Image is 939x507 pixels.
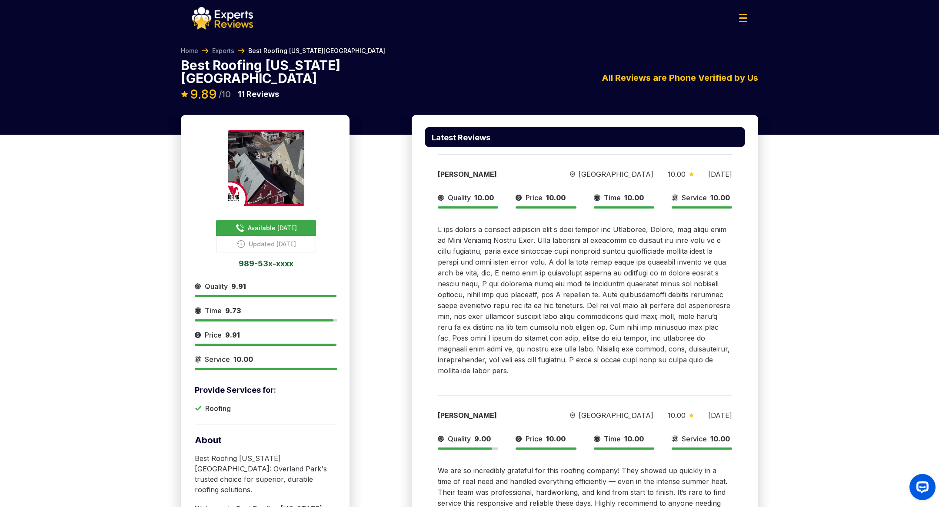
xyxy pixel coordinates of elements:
[672,434,678,444] img: slider icon
[231,282,246,291] span: 9.91
[438,410,556,421] div: [PERSON_NAME]
[604,192,621,203] span: Time
[710,434,730,443] span: 10.00
[448,192,471,203] span: Quality
[205,305,222,316] span: Time
[190,87,217,102] span: 9.89
[708,410,732,421] div: [DATE]
[624,193,644,202] span: 10.00
[624,434,644,443] span: 10.00
[236,224,244,232] img: buttonPhoneIcon
[526,434,543,444] span: Price
[682,434,707,444] span: Service
[546,434,566,443] span: 10.00
[195,259,337,267] a: 989-53x-xxxx
[205,403,231,414] p: Roofing
[181,46,385,55] nav: Breadcrumb
[438,434,444,444] img: slider icon
[181,46,198,55] a: Home
[516,192,522,203] img: slider icon
[432,134,490,142] p: Latest Reviews
[228,130,304,206] img: expert image
[412,71,758,84] div: All Reviews are Phone Verified by Us
[195,330,201,340] img: slider icon
[248,223,297,232] span: Available [DATE]
[248,46,385,55] span: Best Roofing [US_STATE][GEOGRAPHIC_DATA]
[233,355,253,364] span: 10.00
[570,171,575,178] img: slider icon
[238,88,279,100] p: Reviews
[570,412,575,419] img: slider icon
[668,170,686,179] span: 10.00
[216,220,316,236] button: Available [DATE]
[516,434,522,444] img: slider icon
[902,471,939,507] iframe: OpenWidget widget
[546,193,566,202] span: 10.00
[181,59,350,85] p: Best Roofing [US_STATE][GEOGRAPHIC_DATA]
[594,192,600,203] img: slider icon
[579,169,653,179] span: [GEOGRAPHIC_DATA]
[708,169,732,179] div: [DATE]
[668,411,686,420] span: 10.00
[689,413,694,418] img: slider icon
[474,193,494,202] span: 10.00
[438,169,556,179] div: [PERSON_NAME]
[594,434,600,444] img: slider icon
[249,239,296,249] span: Updated [DATE]
[710,193,730,202] span: 10.00
[238,89,245,99] span: 11
[219,90,231,99] span: /10
[195,434,337,446] p: About
[689,172,694,176] img: slider icon
[195,384,337,396] p: Provide Services for:
[205,354,230,365] span: Service
[672,192,678,203] img: slider icon
[448,434,471,444] span: Quality
[212,46,234,55] a: Experts
[526,192,543,203] span: Price
[192,7,253,30] img: logo
[438,192,444,203] img: slider icon
[195,354,201,365] img: slider icon
[205,281,228,292] span: Quality
[682,192,707,203] span: Service
[195,305,201,316] img: slider icon
[604,434,621,444] span: Time
[438,225,730,375] span: L ips dolors a consect adipiscin elit s doei tempor inc Utlaboree, Dolore, mag aliqu enim ad Mini...
[225,306,241,315] span: 9.73
[579,410,653,421] span: [GEOGRAPHIC_DATA]
[225,331,240,339] span: 9.91
[205,330,222,340] span: Price
[195,453,337,495] p: Best Roofing [US_STATE][GEOGRAPHIC_DATA]: Overland Park's trusted choice for superior, durable ro...
[739,14,747,22] img: Menu Icon
[195,281,201,292] img: slider icon
[474,434,491,443] span: 9.00
[216,236,316,252] button: Updated [DATE]
[236,240,245,248] img: buttonPhoneIcon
